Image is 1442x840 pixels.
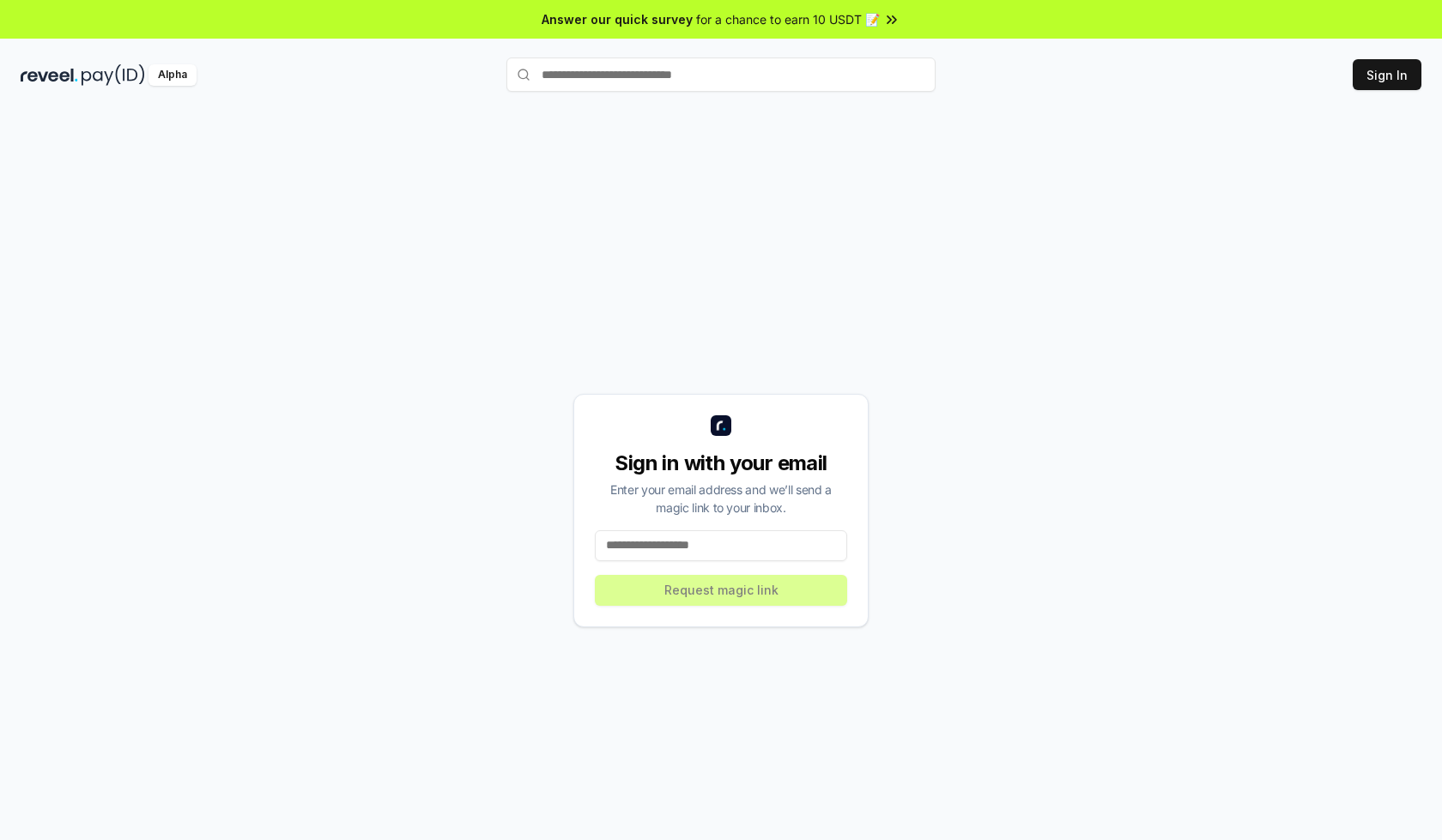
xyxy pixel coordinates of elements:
[1353,59,1421,90] button: Sign In
[711,415,731,436] img: logo_small
[696,10,880,28] span: for a chance to earn 10 USDT 📝
[595,450,847,477] div: Sign in with your email
[21,64,78,86] img: reveel_dark
[542,10,693,28] span: Answer our quick survey
[82,64,145,86] img: pay_id
[595,480,847,517] div: Enter your email address and we’ll send a magic link to your inbox.
[148,64,197,86] div: Alpha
